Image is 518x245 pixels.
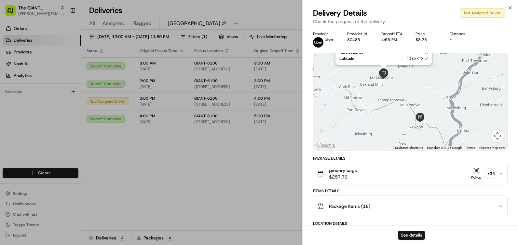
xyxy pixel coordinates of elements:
[22,62,107,69] div: Start new chat
[398,231,425,240] button: See details
[315,142,336,150] img: Google
[329,167,357,174] span: grocery bags
[469,175,484,180] div: Pickup
[55,95,60,100] div: 💻
[329,174,357,180] span: $257.76
[65,110,79,115] span: Pylon
[52,92,107,104] a: 💻API Documentation
[13,94,50,101] span: Knowledge Base
[491,129,504,142] button: Map camera controls
[313,163,507,184] button: grocery bags$257.76Pickup+35
[313,221,508,226] div: Location Details
[339,56,356,61] span: Latitude :
[46,110,79,115] a: Powered byPylon
[7,7,20,20] img: Nash
[313,156,508,161] div: Package Details
[329,203,370,209] span: Package Items ( 18 )
[450,37,473,42] div: -
[313,18,508,25] p: Check the progress of the delivery.
[17,42,107,49] input: Clear
[313,37,323,48] img: profile_uber_ahold_partner.png
[479,146,505,150] a: Report a map error
[427,146,462,150] span: Map data ©2025 Google
[22,69,82,74] div: We're available if you need us!
[7,26,118,36] p: Welcome 👋
[315,142,336,150] a: Open this area in Google Maps (opens a new window)
[325,42,327,48] span: -
[313,31,337,36] div: Provider
[395,146,423,150] button: Keyboard shortcuts
[486,169,496,178] div: + 35
[7,95,12,100] div: 📗
[347,31,371,36] div: Provider Id
[358,56,428,61] span: 40.6331357
[450,31,473,36] div: Distance
[325,37,334,42] span: Uber
[111,64,118,72] button: Start new chat
[347,37,360,42] button: 8C48B
[7,62,18,74] img: 1736555255976-a54dd68f-1ca7-489b-9aae-adbdc363a1c4
[381,31,405,36] div: Dropoff ETA
[4,92,52,104] a: 📗Knowledge Base
[466,146,475,150] a: Terms (opens in new tab)
[313,8,367,18] span: Delivery Details
[313,196,507,217] button: Package Items (18)
[416,37,439,42] div: $8.25
[416,31,439,36] div: Price
[469,167,496,180] button: Pickup+35
[313,188,508,194] div: Items Details
[469,167,484,180] button: Pickup
[61,94,104,101] span: API Documentation
[381,37,405,42] div: 4:55 PM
